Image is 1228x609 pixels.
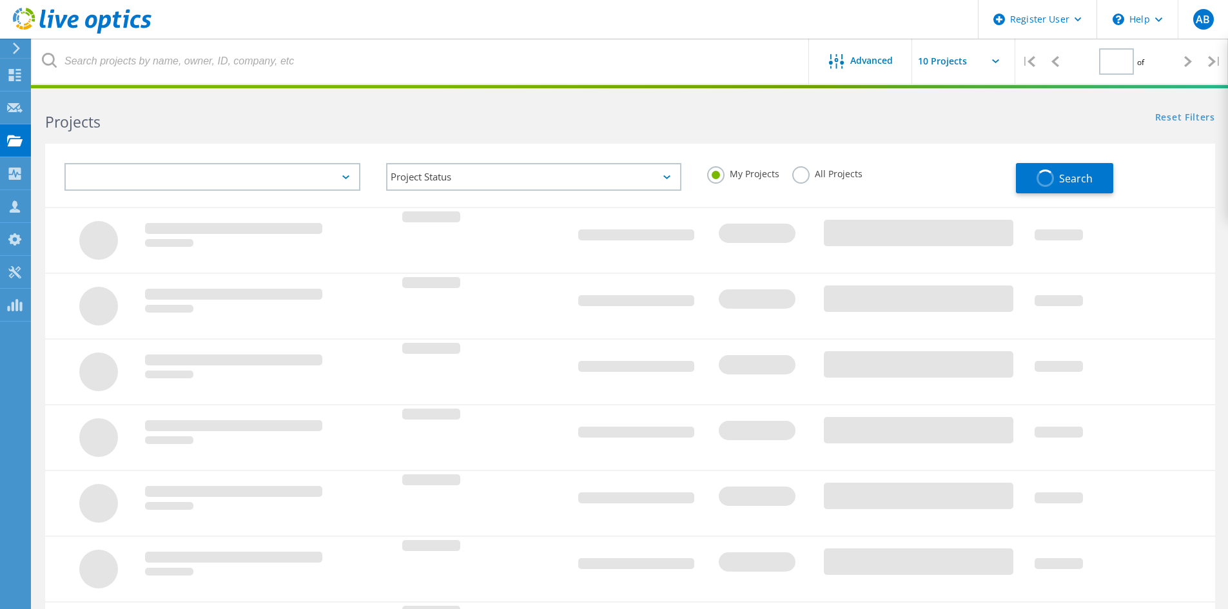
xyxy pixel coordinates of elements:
[13,27,151,36] a: Live Optics Dashboard
[850,56,893,65] span: Advanced
[32,39,810,84] input: Search projects by name, owner, ID, company, etc
[1113,14,1124,25] svg: \n
[1016,163,1113,193] button: Search
[1196,14,1210,24] span: AB
[1015,39,1042,84] div: |
[1137,57,1144,68] span: of
[1202,39,1228,84] div: |
[707,166,779,179] label: My Projects
[386,163,682,191] div: Project Status
[45,111,101,132] b: Projects
[1059,171,1093,186] span: Search
[792,166,863,179] label: All Projects
[1155,113,1215,124] a: Reset Filters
